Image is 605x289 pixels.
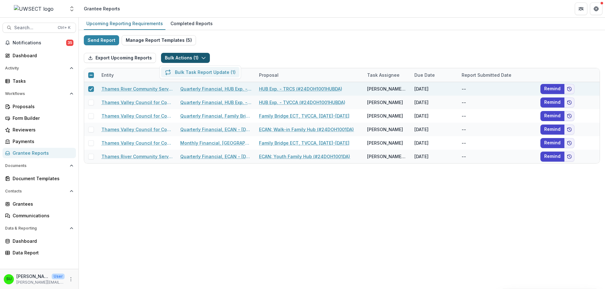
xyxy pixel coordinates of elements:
[13,78,71,84] div: Tasks
[259,113,349,119] a: Family Bridge ECT, TVCCA, [DATE]-[DATE]
[259,140,349,146] a: Family Bridge ECT, TVCCA, [DATE]-[DATE]
[540,97,564,108] button: Remind
[462,126,466,133] div: --
[3,173,76,184] a: Document Templates
[575,3,587,15] button: Partners
[3,63,76,73] button: Open Activity
[3,125,76,135] a: Reviewers
[13,238,71,244] div: Dashboard
[84,35,119,45] button: Send Report
[462,153,466,160] div: --
[5,226,67,231] span: Data & Reporting
[363,68,411,82] div: Task Assignee
[411,123,458,136] div: [DATE]
[180,113,251,119] a: Quarterly Financial, Family Bridge - [DATE]-[DATE]
[101,99,173,106] a: Thames Valley Council for Community Action
[3,50,76,61] a: Dashboard
[101,126,173,133] a: Thames Valley Council for Community Action
[411,82,458,96] div: [DATE]
[13,138,71,145] div: Payments
[458,68,537,82] div: Report Submitted Date
[180,99,251,106] a: Quarterly Financial, HUB Exp. - [DATE]-[DATE]
[540,138,564,148] button: Remind
[180,153,251,160] a: Quarterly Financial, ECAN - [DATE]-[DATE]
[13,175,71,182] div: Document Templates
[13,40,66,46] span: Notifications
[67,3,76,15] button: Open entity switcher
[180,140,251,146] a: Monthly Financial, [GEOGRAPHIC_DATA], [DATE]
[564,97,574,108] button: Add to friends
[462,99,466,106] div: --
[367,140,403,146] div: [PERSON_NAME]
[161,53,210,63] button: Bulk Actions (1)
[13,212,71,219] div: Communications
[462,113,466,119] div: --
[564,84,574,94] button: Add to friends
[3,23,76,33] button: Search...
[52,274,65,279] p: User
[67,275,75,283] button: More
[367,153,407,160] div: [PERSON_NAME][EMAIL_ADDRESS][DOMAIN_NAME]
[98,72,118,78] div: Entity
[462,140,466,146] div: --
[564,125,574,135] button: Add to friends
[101,86,173,92] a: Thames River Community Service, Inc.
[3,210,76,221] a: Communications
[180,86,251,92] a: Quarterly Financial, HUB Exp. - [DATE]-[DATE]
[3,161,76,171] button: Open Documents
[411,68,458,82] div: Due Date
[98,68,176,82] div: Entity
[564,152,574,162] button: Add to friends
[5,66,67,70] span: Activity
[3,113,76,123] a: Form Builder
[6,277,12,281] div: Scott Umbel
[84,18,165,30] a: Upcoming Reporting Requirements
[540,84,564,94] button: Remind
[13,201,71,207] div: Grantees
[363,72,403,78] div: Task Assignee
[122,35,196,45] button: Manage Report Templates (5)
[411,96,458,109] div: [DATE]
[3,186,76,196] button: Open Contacts
[13,126,71,133] div: Reviewers
[66,40,73,46] span: 35
[84,53,156,63] button: Export Upcoming Reports
[3,148,76,158] a: Grantee Reports
[411,150,458,163] div: [DATE]
[13,249,71,256] div: Data Report
[84,5,120,12] div: Grantee Reports
[259,126,354,133] a: ECAN: Walk-in Family Hub (#24DOH1001DA)
[564,111,574,121] button: Add to friends
[13,150,71,156] div: Grantee Reports
[3,89,76,99] button: Open Workflows
[411,109,458,123] div: [DATE]
[367,86,407,92] div: [PERSON_NAME][EMAIL_ADDRESS][DOMAIN_NAME]
[3,223,76,233] button: Open Data & Reporting
[540,152,564,162] button: Remind
[3,236,76,246] a: Dashboard
[5,164,67,168] span: Documents
[81,4,123,13] nav: breadcrumb
[411,72,439,78] div: Due Date
[101,140,173,146] a: Thames Valley Council for Community Action
[255,68,363,82] div: Proposal
[168,18,215,30] a: Completed Reports
[56,24,72,31] div: Ctrl + K
[259,153,350,160] a: ECAN: Youth Family Hub (#24DOH1001DA)
[458,72,515,78] div: Report Submitted Date
[180,126,251,133] a: Quarterly Financial, ECAN - [DATE]-[DATE]
[3,38,76,48] button: Notifications35
[590,3,602,15] button: Get Help
[367,126,403,133] div: [PERSON_NAME]
[5,189,67,193] span: Contacts
[14,25,54,31] span: Search...
[101,113,173,119] a: Thames Valley Council for Community Action
[3,101,76,112] a: Proposals
[13,52,71,59] div: Dashboard
[3,247,76,258] a: Data Report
